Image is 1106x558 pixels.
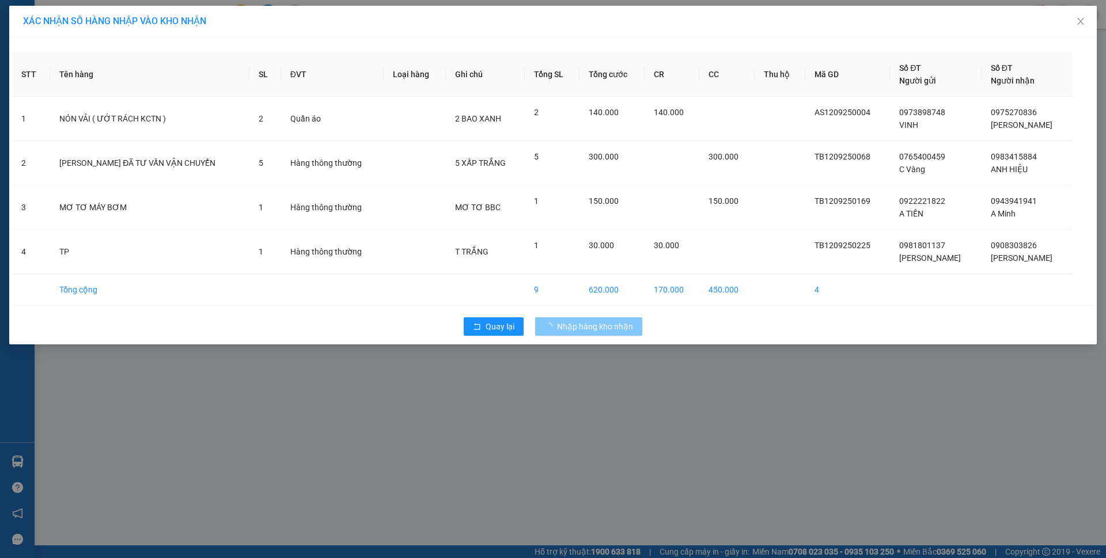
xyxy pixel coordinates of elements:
span: 2 [259,114,263,123]
span: ĐC: 77 [PERSON_NAME], Xã HT [5,55,78,66]
span: 2 [534,108,539,117]
td: 620.000 [579,274,645,306]
th: Tên hàng [50,52,249,97]
span: 5 XẤP TRẮNG [455,158,506,168]
span: Nhập hàng kho nhận [557,320,633,333]
th: CR [645,52,700,97]
span: TB1209250169 [815,196,870,206]
span: 0922221822 [899,196,945,206]
span: rollback [473,322,481,332]
th: SL [249,52,281,97]
span: 0908303826 [991,241,1037,250]
span: Người gửi [899,76,936,85]
span: ĐC: 266 Đồng Đen, P10, Q TB [88,58,164,64]
span: ĐT: 0935 882 082 [88,69,131,75]
span: 300.000 [709,152,738,161]
td: [PERSON_NAME] ĐÃ TƯ VẤN VẬN CHUYỂN [50,141,249,185]
td: 2 [12,141,50,185]
span: T TRẮNG [455,247,488,256]
td: TP [50,230,249,274]
span: XÁC NHẬN SỐ HÀNG NHẬP VÀO KHO NHẬN [23,16,206,26]
td: Quần áo [281,97,384,141]
button: Nhập hàng kho nhận [535,317,642,336]
span: Số ĐT [991,63,1013,73]
span: 0973898748 [899,108,945,117]
span: 0975270836 [991,108,1037,117]
td: Hàng thông thường [281,141,384,185]
strong: NHẬN HÀNG NHANH - GIAO TỐC HÀNH [46,19,160,26]
span: VP Nhận: [GEOGRAPHIC_DATA] [88,41,146,53]
span: 150.000 [709,196,738,206]
span: [PERSON_NAME] [991,253,1052,263]
span: Người nhận [991,76,1035,85]
td: Hàng thông thường [281,185,384,230]
th: STT [12,52,50,97]
strong: 1900 633 614 [78,28,128,37]
span: loading [544,322,557,331]
th: Mã GD [805,52,890,97]
th: ĐVT [281,52,384,97]
span: 0943941941 [991,196,1037,206]
td: 170.000 [645,274,700,306]
td: 4 [805,274,890,306]
span: 150.000 [589,196,619,206]
td: 1 [12,97,50,141]
td: 9 [525,274,579,306]
span: C Vàng [899,165,925,174]
td: 3 [12,185,50,230]
td: MƠ TƠ MÁY BƠM [50,185,249,230]
span: A TIẾN [899,209,923,218]
th: CC [699,52,755,97]
td: Tổng cộng [50,274,249,306]
th: Loại hàng [384,52,446,97]
span: A Minh [991,209,1016,218]
span: Quay lại [486,320,514,333]
span: AS1209250004 [815,108,870,117]
span: ---------------------------------------------- [25,79,149,88]
th: Tổng cước [579,52,645,97]
td: Hàng thông thường [281,230,384,274]
span: [PERSON_NAME] [899,253,961,263]
span: 140.000 [654,108,684,117]
span: 1 [534,196,539,206]
span: 0983415884 [991,152,1037,161]
span: VP Gửi: Hòa Thắng [5,44,54,50]
span: 30.000 [654,241,679,250]
span: 300.000 [589,152,619,161]
span: TB1209250068 [815,152,870,161]
img: logo [5,7,33,36]
th: Thu hộ [755,52,805,97]
span: close [1076,17,1085,26]
span: VINH [899,120,918,130]
th: Tổng SL [525,52,579,97]
span: MƠ TƠ BBC [455,203,501,212]
button: Close [1065,6,1097,38]
span: 5 [259,158,263,168]
span: 1 [259,203,263,212]
span: [PERSON_NAME] [991,120,1052,130]
span: 0765400459 [899,152,945,161]
td: 450.000 [699,274,755,306]
span: TB1209250225 [815,241,870,250]
span: 1 [259,247,263,256]
span: ANH HIỆU [991,165,1028,174]
span: 140.000 [589,108,619,117]
td: NÓN VẢI ( ƯỚT RÁCH KCTN ) [50,97,249,141]
button: rollbackQuay lại [464,317,524,336]
span: Số ĐT [899,63,921,73]
span: 5 [534,152,539,161]
span: CTY TNHH DLVT TIẾN OANH [44,6,162,17]
span: 30.000 [589,241,614,250]
span: 2 BAO XANH [455,114,501,123]
span: ĐT:0905 033 606 [5,69,46,75]
td: 4 [12,230,50,274]
span: 1 [534,241,539,250]
span: 0981801137 [899,241,945,250]
th: Ghi chú [446,52,525,97]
